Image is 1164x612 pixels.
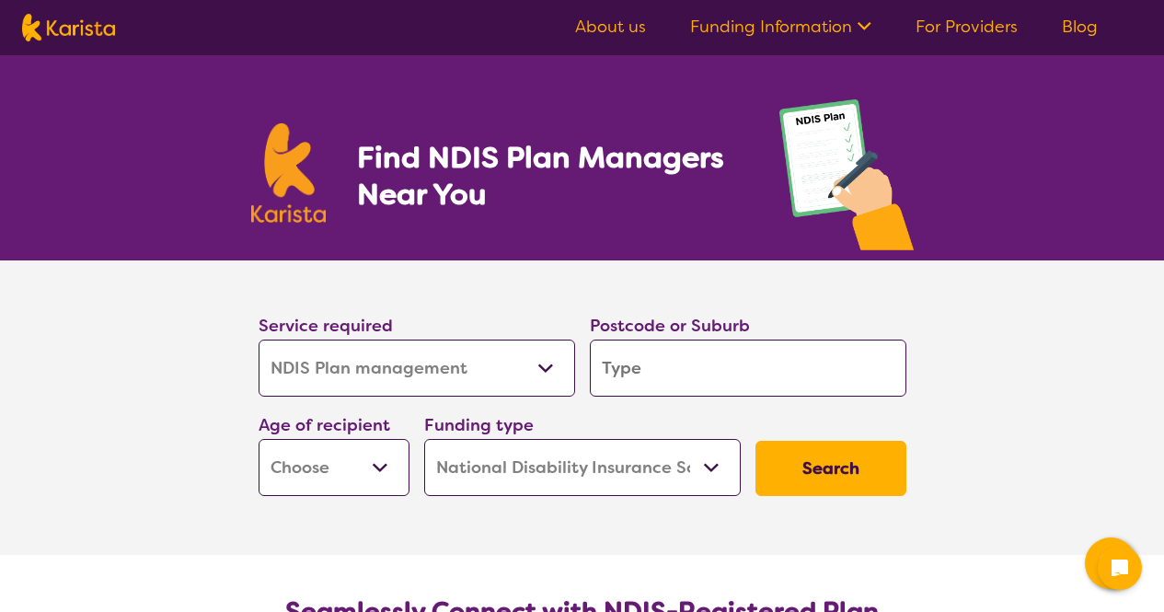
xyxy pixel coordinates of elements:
img: Karista logo [22,14,115,41]
img: Karista logo [251,123,327,223]
label: Service required [259,315,393,337]
h1: Find NDIS Plan Managers Near You [357,139,742,213]
a: Blog [1062,16,1098,38]
a: About us [575,16,646,38]
input: Type [590,340,906,397]
a: Funding Information [690,16,871,38]
label: Funding type [424,414,534,436]
img: plan-management [779,99,914,260]
label: Postcode or Suburb [590,315,750,337]
label: Age of recipient [259,414,390,436]
a: For Providers [916,16,1018,38]
button: Channel Menu [1085,537,1136,589]
button: Search [755,441,906,496]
